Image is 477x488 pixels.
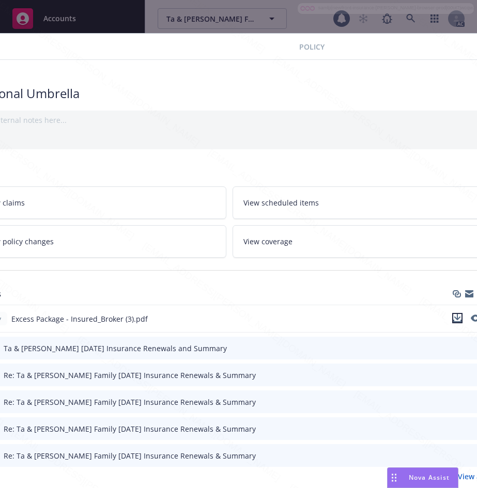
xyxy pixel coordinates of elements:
[11,313,148,324] span: Excess Package - Insured_Broker (3).pdf
[455,343,463,354] button: download file
[243,236,293,247] span: View coverage
[299,41,325,52] span: Policy
[4,397,256,407] div: Re: Ta & [PERSON_NAME] Family [DATE] Insurance Renewals & Summary
[409,473,450,482] span: Nova Assist
[4,423,256,434] div: Re: Ta & [PERSON_NAME] Family [DATE] Insurance Renewals & Summary
[243,197,319,208] span: View scheduled items
[455,423,463,434] button: download file
[452,313,463,323] button: download file
[4,370,256,381] div: Re: Ta & [PERSON_NAME] Family [DATE] Insurance Renewals & Summary
[388,468,401,487] div: Drag to move
[455,450,463,461] button: download file
[4,343,227,354] div: Ta & [PERSON_NAME] [DATE] Insurance Renewals and Summary
[4,450,256,461] div: Re: Ta & [PERSON_NAME] Family [DATE] Insurance Renewals & Summary
[452,313,463,325] button: download file
[455,370,463,381] button: download file
[455,397,463,407] button: download file
[387,467,458,488] button: Nova Assist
